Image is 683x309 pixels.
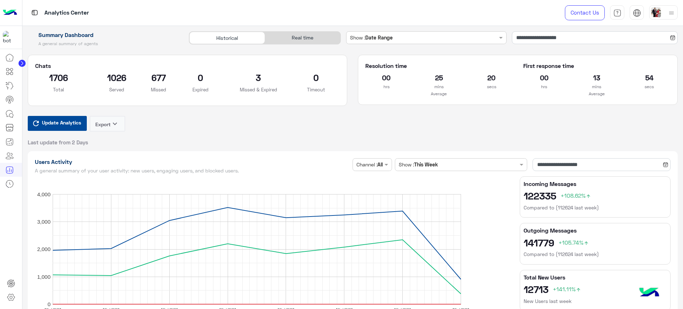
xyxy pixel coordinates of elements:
[523,90,670,97] p: Average
[40,118,83,127] span: Update Analytics
[151,72,166,83] h2: 677
[37,219,51,225] text: 3,000
[44,8,89,18] p: Analytics Center
[365,83,407,90] p: hrs
[151,86,166,93] p: Missed
[524,190,667,201] h2: 122335
[3,5,17,20] img: Logo
[667,9,676,17] img: profile
[524,180,667,187] h5: Incoming Messages
[235,72,282,83] h2: 3
[47,301,50,307] text: 0
[365,62,512,69] h5: Resolution time
[28,139,88,146] span: Last update from 2 Days
[565,5,605,20] a: Contact Us
[30,8,39,17] img: tab
[235,86,282,93] p: Missed & Expired
[365,90,512,97] p: Average
[90,116,125,132] button: Exportkeyboard_arrow_down
[523,72,565,83] h2: 00
[524,251,667,258] h6: Compared to (112624 last week)
[93,72,140,83] h2: 1026
[265,32,340,44] div: Real time
[28,41,181,47] h5: A general summary of agents
[651,7,661,17] img: userImage
[365,72,407,83] h2: 00
[37,273,51,279] text: 1,000
[523,83,565,90] p: hrs
[28,31,181,38] h1: Summary Dashboard
[628,72,670,83] h2: 54
[37,191,51,197] text: 4,000
[3,31,16,44] img: 1403182699927242
[293,86,340,93] p: Timeout
[35,168,350,174] h5: A general summary of your user activity: new users, engaging users, and blocked users.
[35,158,350,165] h1: Users Activity
[524,227,667,234] h5: Outgoing Messages
[418,72,460,83] h2: 25
[524,274,667,281] h5: Total New Users
[524,283,667,295] h2: 12713
[633,9,641,17] img: tab
[177,72,224,83] h2: 0
[93,86,140,93] p: Served
[37,246,51,252] text: 2,000
[471,72,513,83] h2: 20
[189,32,265,44] div: Historical
[613,9,621,17] img: tab
[418,83,460,90] p: mins
[524,237,667,248] h2: 141779
[610,5,624,20] a: tab
[576,83,618,90] p: mins
[111,119,119,128] i: keyboard_arrow_down
[177,86,224,93] p: Expired
[35,86,83,93] p: Total
[293,72,340,83] h2: 0
[471,83,513,90] p: secs
[553,286,581,292] span: +141.11%
[35,72,83,83] h2: 1706
[35,62,340,69] h5: Chats
[561,192,591,199] span: +108.62%
[523,62,670,69] h5: First response time
[524,204,667,211] h6: Compared to (112624 last week)
[558,239,589,246] span: +105.74%
[637,281,662,305] img: hulul-logo.png
[524,298,667,305] h6: New Users last week
[576,72,618,83] h2: 13
[628,83,670,90] p: secs
[28,116,87,131] button: Update Analytics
